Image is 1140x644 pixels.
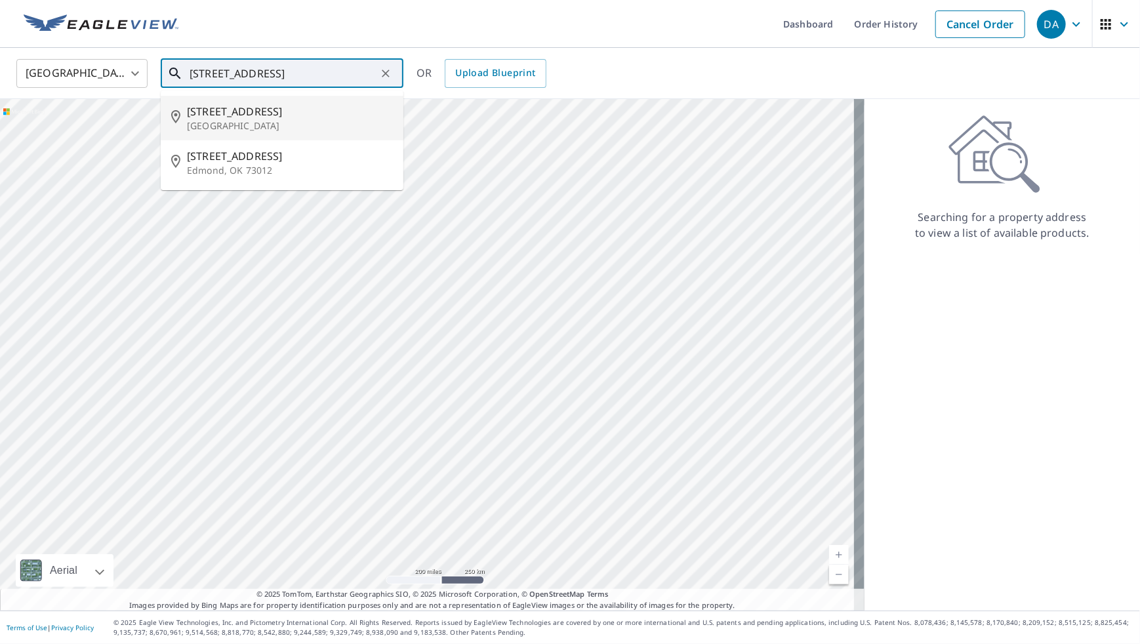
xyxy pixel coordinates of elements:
[935,10,1025,38] a: Cancel Order
[914,209,1090,241] p: Searching for a property address to view a list of available products.
[377,64,395,83] button: Clear
[587,589,609,599] a: Terms
[829,565,849,584] a: Current Level 5, Zoom Out
[455,65,535,81] span: Upload Blueprint
[187,164,393,177] p: Edmond, OK 73012
[113,618,1133,637] p: © 2025 Eagle View Technologies, Inc. and Pictometry International Corp. All Rights Reserved. Repo...
[16,55,148,92] div: [GEOGRAPHIC_DATA]
[7,624,94,632] p: |
[445,59,546,88] a: Upload Blueprint
[1037,10,1066,39] div: DA
[187,104,393,119] span: [STREET_ADDRESS]
[46,554,81,587] div: Aerial
[829,545,849,565] a: Current Level 5, Zoom In
[16,554,113,587] div: Aerial
[417,59,546,88] div: OR
[529,589,584,599] a: OpenStreetMap
[187,148,393,164] span: [STREET_ADDRESS]
[256,589,609,600] span: © 2025 TomTom, Earthstar Geographics SIO, © 2025 Microsoft Corporation, ©
[187,119,393,132] p: [GEOGRAPHIC_DATA]
[190,55,377,92] input: Search by address or latitude-longitude
[24,14,178,34] img: EV Logo
[7,623,47,632] a: Terms of Use
[51,623,94,632] a: Privacy Policy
